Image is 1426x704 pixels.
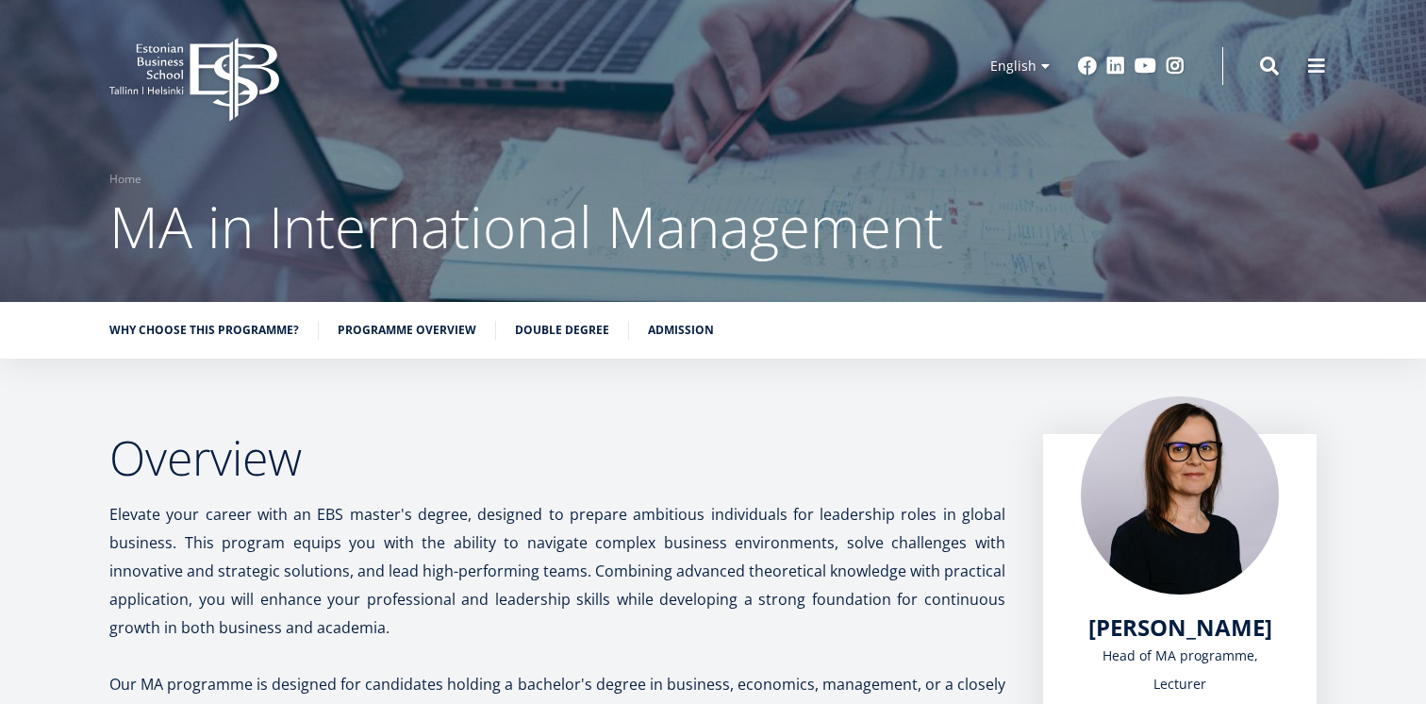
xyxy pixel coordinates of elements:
[109,188,943,265] span: MA in International Management
[1166,57,1185,75] a: Instagram
[1078,57,1097,75] a: Facebook
[109,434,1005,481] h2: Overview
[515,321,609,340] a: Double Degree
[109,504,1005,638] span: Elevate your career with an EBS master's degree, designed to prepare ambitious individuals for le...
[1088,613,1272,642] a: [PERSON_NAME]
[338,321,476,340] a: Programme overview
[1106,57,1125,75] a: Linkedin
[109,321,299,340] a: Why choose this programme?
[1081,396,1279,595] img: Piret Masso
[1135,57,1156,75] a: Youtube
[109,170,141,189] a: Home
[1081,642,1279,698] div: Head of MA programme, Lecturer
[1088,612,1272,643] span: [PERSON_NAME]
[648,321,714,340] a: Admission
